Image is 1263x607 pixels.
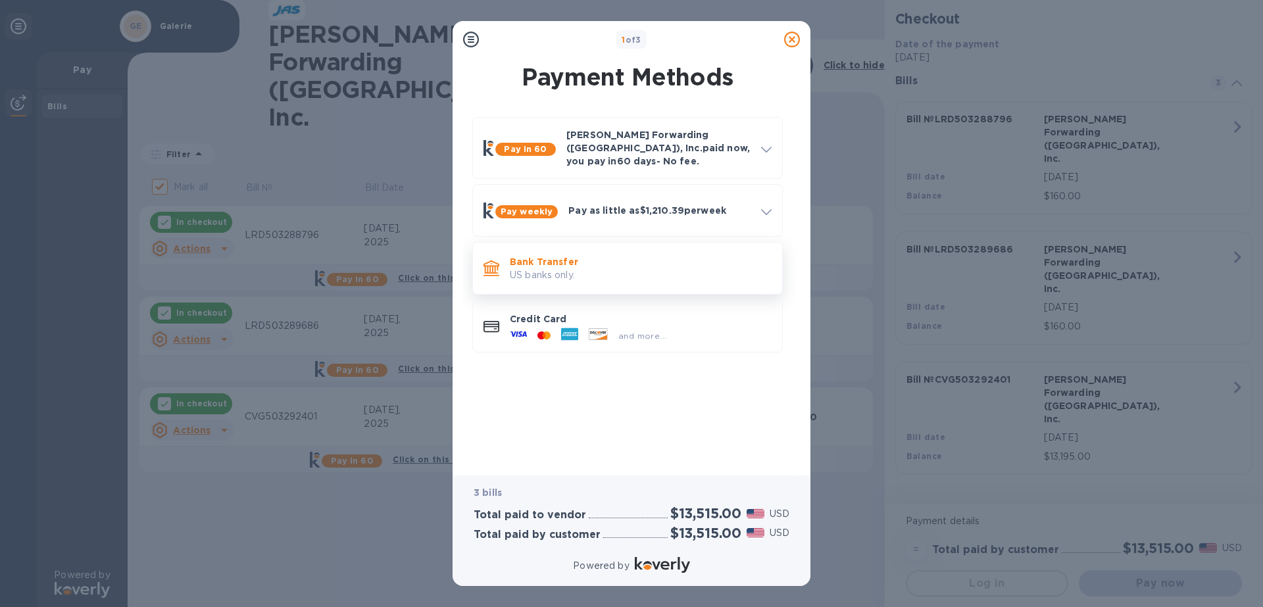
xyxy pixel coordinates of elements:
p: Bank Transfer [510,255,772,268]
h3: Total paid by customer [474,529,601,541]
span: 1 [622,35,625,45]
h2: $13,515.00 [670,525,741,541]
b: of 3 [622,35,641,45]
p: US banks only. [510,268,772,282]
h2: $13,515.00 [670,505,741,522]
img: Logo [635,557,690,573]
span: and more... [618,331,666,341]
p: USD [770,526,789,540]
h1: Payment Methods [470,63,785,91]
img: USD [747,509,764,518]
img: USD [747,528,764,537]
h3: Total paid to vendor [474,509,586,522]
b: Pay weekly [501,206,553,216]
p: USD [770,507,789,521]
p: Powered by [573,559,629,573]
p: Pay as little as $1,210.39 per week [568,204,751,217]
b: 3 bills [474,487,502,498]
p: [PERSON_NAME] Forwarding ([GEOGRAPHIC_DATA]), Inc. paid now, you pay in 60 days - No fee. [566,128,751,168]
b: Pay in 60 [504,144,547,154]
p: Credit Card [510,312,772,326]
